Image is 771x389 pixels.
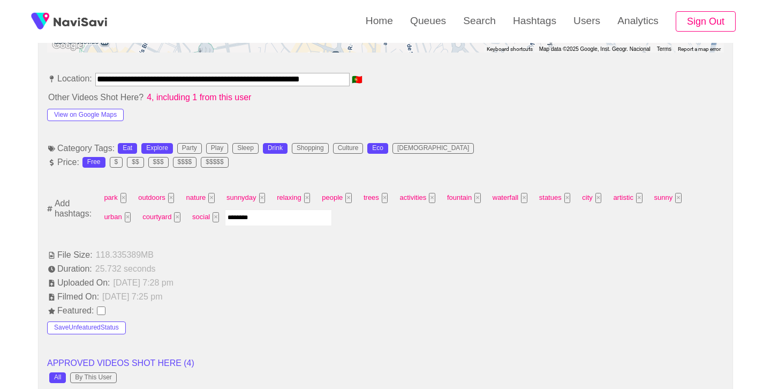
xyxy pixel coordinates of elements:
span: nature [183,190,217,206]
div: Explore [146,145,168,152]
button: Sign Out [676,11,736,32]
span: 🇵🇹 [351,76,364,84]
span: activities [396,190,438,206]
span: courtyard [139,209,184,226]
span: Uploaded On: [47,278,111,288]
img: Google [50,39,85,53]
span: relaxing [274,190,313,206]
span: [DATE] 7:28 pm [112,278,175,288]
span: people [319,190,355,206]
button: SaveUnfeaturedStatus [47,321,126,334]
span: urban [101,209,134,226]
button: Tag at index 2 with value 584 focussed. Press backspace to remove [208,193,215,203]
button: Tag at index 4 with value 2308 focussed. Press backspace to remove [304,193,311,203]
span: [DATE] 7:25 pm [101,292,163,302]
div: Sleep [237,145,254,152]
a: Terms (opens in new tab) [657,46,671,52]
span: trees [360,190,391,206]
span: Location: [47,74,93,84]
div: Free [87,159,101,166]
a: Report a map error [678,46,721,52]
button: Tag at index 7 with value 2955 focussed. Press backspace to remove [429,193,435,203]
button: Tag at index 10 with value 3453 focussed. Press backspace to remove [564,193,571,203]
button: Keyboard shortcuts [487,46,533,53]
span: park [101,190,130,206]
div: Eat [123,145,132,152]
button: Tag at index 9 with value 4 focussed. Press backspace to remove [521,193,527,203]
li: APPROVED VIDEOS SHOT HERE ( 4 ) [47,357,724,370]
span: sunnyday [223,190,268,206]
img: fireSpot [27,8,54,35]
span: outdoors [135,190,177,206]
span: statues [536,190,574,206]
div: By This User [75,374,111,381]
span: 4, including 1 from this user [146,93,252,102]
span: Map data ©2025 Google, Inst. Geogr. Nacional [539,46,651,52]
button: Tag at index 8 with value 865 focussed. Press backspace to remove [474,193,481,203]
button: Tag at index 3 with value 2323 focussed. Press backspace to remove [259,193,266,203]
button: Tag at index 15 with value 4174 focussed. Press backspace to remove [174,212,180,222]
div: [DEMOGRAPHIC_DATA] [397,145,469,152]
div: $$$$$ [206,159,223,166]
span: Price: [47,158,80,167]
span: social [189,209,222,226]
div: Culture [338,145,359,152]
span: Filmed On: [47,292,100,302]
span: fountain [444,190,484,206]
span: 25.732 seconds [94,264,157,274]
span: sunny [651,190,685,206]
div: $$$$ [178,159,192,166]
div: $$ [132,159,139,166]
button: Tag at index 5 with value 2457 focussed. Press backspace to remove [345,193,352,203]
div: $$$ [153,159,164,166]
div: All [54,374,61,381]
button: Tag at index 14 with value 2462 focussed. Press backspace to remove [125,212,131,222]
a: Open this area in Google Maps (opens a new window) [50,39,85,53]
span: File Size: [47,250,94,260]
div: $ [115,159,118,166]
button: View on Google Maps [47,109,124,122]
button: Tag at index 16 with value 2294 focussed. Press backspace to remove [213,212,219,222]
button: Tag at index 1 with value 2341 focussed. Press backspace to remove [168,193,175,203]
span: Other Videos Shot Here? [47,93,145,102]
button: Tag at index 0 with value 64 focussed. Press backspace to remove [120,193,127,203]
div: Play [211,145,223,152]
span: Add hashtags: [54,199,97,219]
span: city [579,190,604,206]
span: 118.335389 MB [95,250,155,260]
a: View on Google Maps [47,109,124,118]
span: artistic [610,190,645,206]
span: Category Tags: [47,144,116,153]
span: Duration: [47,264,93,274]
button: Tag at index 11 with value 2349 focussed. Press backspace to remove [595,193,602,203]
div: Eco [372,145,383,152]
div: Shopping [297,145,324,152]
button: Tag at index 13 with value 2310 focussed. Press backspace to remove [675,193,682,203]
div: Drink [268,145,283,152]
button: Tag at index 6 with value 2318 focussed. Press backspace to remove [382,193,388,203]
span: Featured: [47,306,95,316]
div: Party [182,145,197,152]
button: Tag at index 12 with value 2895 focussed. Press backspace to remove [636,193,642,203]
input: Enter tag here and press return [225,210,332,226]
span: waterfall [489,190,531,206]
img: fireSpot [54,16,107,27]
